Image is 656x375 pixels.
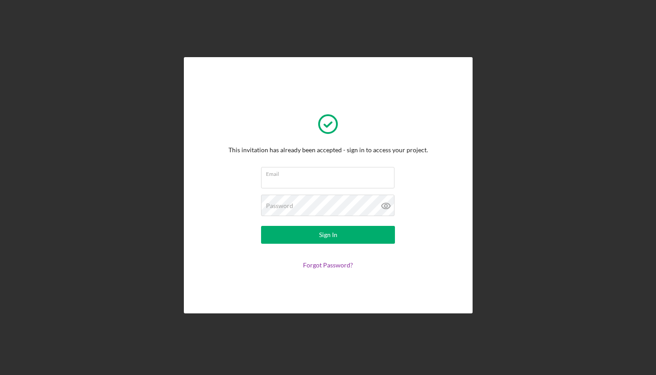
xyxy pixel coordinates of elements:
div: This invitation has already been accepted - sign in to access your project. [228,146,428,154]
a: Forgot Password? [303,261,353,269]
label: Password [266,202,293,209]
button: Sign In [261,226,395,244]
div: Sign In [319,226,337,244]
label: Email [266,167,394,177]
